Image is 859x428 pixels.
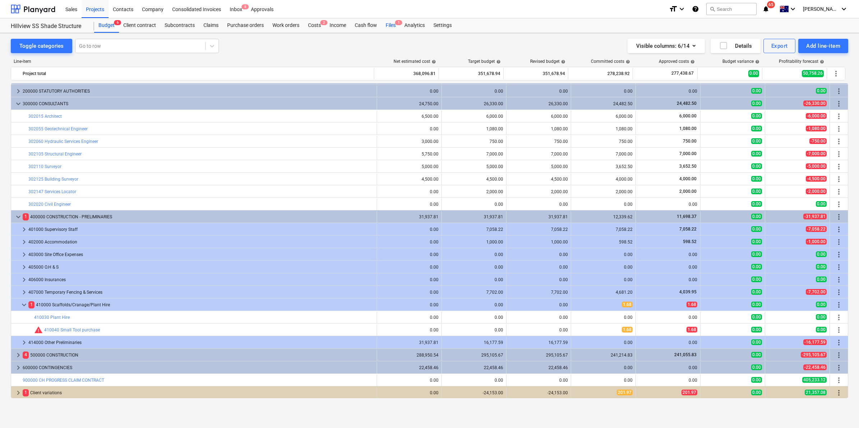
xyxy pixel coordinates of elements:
div: 7,000.00 [574,152,633,157]
span: 0.00 [751,251,762,257]
span: 0.00 [751,189,762,194]
div: 7,702.00 [509,290,568,295]
div: Hillview SS Shade Structure [11,23,86,30]
div: 6,500.00 [380,114,438,119]
div: Net estimated cost [394,59,436,64]
a: 302147 Services Locator [28,189,76,194]
span: -7,702.00 [806,289,827,295]
div: 0.00 [639,315,697,320]
div: Add line-item [806,41,840,51]
a: 410040 Small Tool purchase [44,327,100,332]
div: 4,681.20 [574,290,633,295]
span: 50,758.26 [802,70,824,77]
span: More actions [835,162,843,171]
span: 0.00 [816,302,827,307]
div: Committed costs [591,59,630,64]
div: 6,000.00 [445,114,503,119]
span: 0.00 [751,226,762,232]
span: keyboard_arrow_right [14,87,23,96]
span: More actions [835,200,843,209]
div: 24,482.50 [574,101,633,106]
span: 0.00 [751,214,762,219]
span: -6,000.00 [806,113,827,119]
div: 5,000.00 [380,164,438,169]
div: 405000 O.H & S [28,261,374,273]
span: More actions [835,363,843,372]
span: keyboard_arrow_down [14,99,23,108]
span: keyboard_arrow_down [14,213,23,221]
div: 0.00 [509,277,568,282]
i: keyboard_arrow_down [677,5,686,13]
button: Add line-item [798,39,848,53]
span: 7,058.22 [679,227,697,232]
a: Claims [199,18,223,33]
span: search [709,6,715,12]
div: 4,000.00 [574,177,633,182]
a: 410030 Plant Hire [34,315,70,320]
span: More actions [835,112,843,121]
div: 750.00 [445,139,503,144]
a: 302055 Geotechnical Engineer [28,126,88,131]
a: Settings [429,18,456,33]
div: 5,000.00 [509,164,568,169]
span: 0.00 [751,176,762,182]
i: format_size [669,5,677,13]
a: 302020 Civil Engineer [28,202,71,207]
div: 410000 Scaffolds/Cranage/Plant Hire [28,299,374,311]
div: 1,080.00 [509,126,568,131]
span: keyboard_arrow_right [20,275,28,284]
div: 16,177.59 [509,340,568,345]
div: 0.00 [509,89,568,94]
span: More actions [835,125,843,133]
span: 0.00 [816,251,827,257]
span: keyboard_arrow_right [14,363,23,372]
div: 6,000.00 [509,114,568,119]
span: More actions [835,376,843,385]
span: help [430,60,436,64]
div: 3,652.50 [574,164,633,169]
div: 0.00 [380,315,438,320]
div: 12,339.62 [574,214,633,219]
div: 295,105.67 [509,353,568,358]
div: 0.00 [574,265,633,270]
span: More actions [835,213,843,221]
div: Visible columns : 6/14 [636,41,696,51]
div: 0.00 [639,252,697,257]
span: 750.00 [682,139,697,144]
span: -1,080.00 [806,126,827,131]
span: keyboard_arrow_right [20,288,28,297]
span: 598.52 [682,239,697,244]
span: help [624,60,630,64]
div: 406000 Insurances [28,274,374,285]
span: 4,039.95 [679,289,697,294]
button: Visible columns:6/14 [628,39,705,53]
span: 0.00 [816,201,827,207]
div: 0.00 [445,327,503,332]
span: 6 [114,20,121,25]
div: 0.00 [445,302,503,307]
span: 0.00 [751,327,762,332]
div: 0.00 [445,202,503,207]
div: Budget [94,18,119,33]
span: 8 [242,4,249,9]
div: 0.00 [509,315,568,320]
span: 0.00 [751,276,762,282]
div: 0.00 [639,277,697,282]
div: Cash flow [350,18,381,33]
span: -31,937.81 [803,214,827,219]
div: 1,080.00 [574,126,633,131]
div: 0.00 [380,277,438,282]
span: 1.68 [686,302,697,307]
div: 7,000.00 [509,152,568,157]
div: 2,000.00 [509,189,568,194]
span: 1.68 [622,327,633,332]
span: 3,652.50 [679,164,697,169]
div: 0.00 [445,315,503,320]
div: 0.00 [574,89,633,94]
div: 1,000.00 [445,239,503,245]
div: 0.00 [380,327,438,332]
div: 351,678.94 [442,68,500,79]
a: Income [325,18,350,33]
